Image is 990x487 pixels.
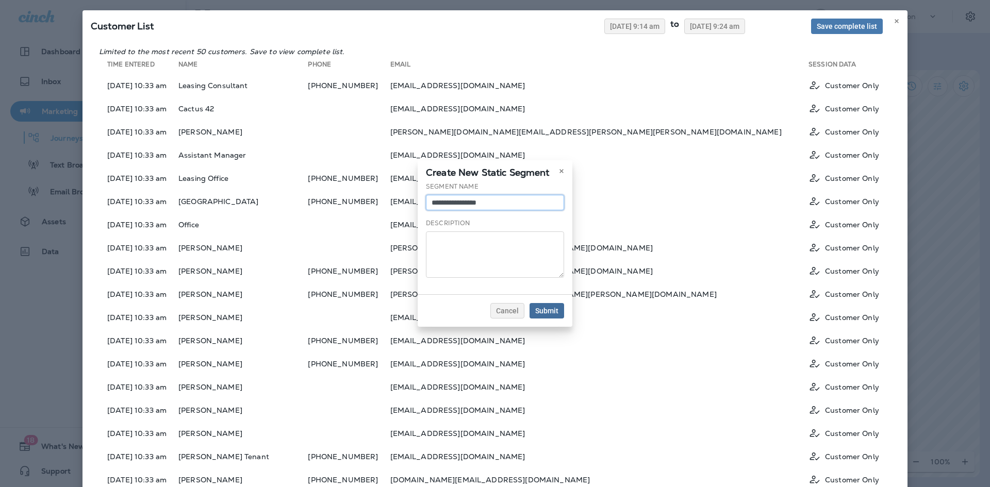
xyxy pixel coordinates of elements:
label: Segment Name [426,182,478,191]
label: Description [426,219,470,227]
button: Cancel [490,303,524,318]
button: Submit [530,303,564,318]
span: Cancel [496,307,519,314]
span: Submit [535,307,558,314]
div: Create New Static Segment [418,160,572,182]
